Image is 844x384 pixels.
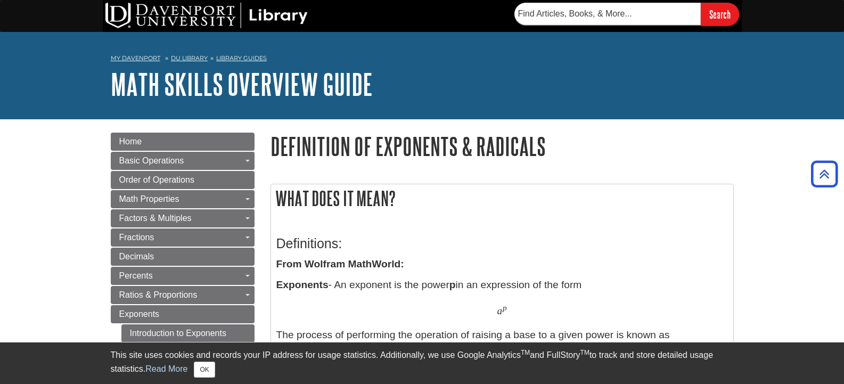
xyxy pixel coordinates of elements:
[111,305,255,323] a: Exponents
[119,252,154,261] span: Decimals
[514,3,739,26] form: Searches DU Library's articles, books, and more
[105,3,308,28] img: DU Library
[111,228,255,247] a: Fractions
[119,175,194,184] span: Order of Operations
[276,279,329,290] b: Exponents
[514,3,701,25] input: Find Articles, Books, & More...
[119,233,154,242] span: Fractions
[271,184,733,213] h2: What does it mean?
[111,133,255,151] a: Home
[111,286,255,304] a: Ratios & Proportions
[271,133,734,160] h1: Definition of Exponents & Radicals
[216,54,267,62] a: Library Guides
[276,236,728,251] h3: Definitions:
[449,279,456,290] b: p
[119,137,142,146] span: Home
[119,271,153,280] span: Percents
[194,362,215,378] button: Close
[701,3,739,26] input: Search
[121,324,255,342] a: Introduction to Exponents
[521,349,530,356] sup: TM
[580,349,589,356] sup: TM
[807,167,841,181] a: Back to Top
[171,54,208,62] a: DU Library
[119,194,179,203] span: Math Properties
[111,267,255,285] a: Percents
[111,152,255,170] a: Basic Operations
[111,171,255,189] a: Order of Operations
[119,156,184,165] span: Basic Operations
[119,309,160,318] span: Exponents
[111,190,255,208] a: Math Properties
[497,305,502,317] span: a
[503,303,507,313] span: p
[111,51,734,68] nav: breadcrumb
[111,248,255,266] a: Decimals
[119,214,192,223] span: Factors & Multiples
[111,54,160,63] a: My Davenport
[276,258,404,269] strong: From Wolfram MathWorld:
[119,290,198,299] span: Ratios & Proportions
[111,68,373,101] a: Math Skills Overview Guide
[111,209,255,227] a: Factors & Multiples
[145,364,187,373] a: Read More
[111,349,734,378] div: This site uses cookies and records your IP address for usage statistics. Additionally, we use Goo...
